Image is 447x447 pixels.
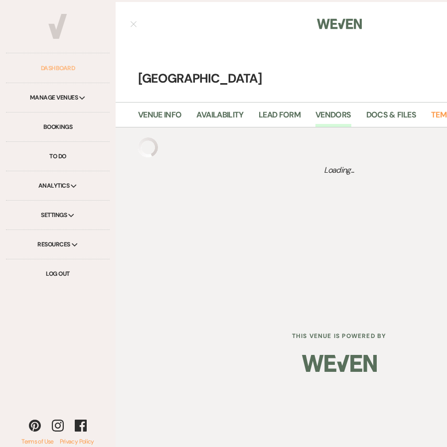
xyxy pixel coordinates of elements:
[21,438,53,446] a: Terms of Use
[6,259,110,288] a: Log Out
[6,112,110,142] a: Bookings
[196,109,243,127] a: Availability
[6,201,110,230] div: Settings
[315,109,351,127] a: Vendors
[6,83,110,112] div: Manage Venues
[317,13,362,34] img: Weven Logo
[6,142,110,171] a: To Do
[6,230,110,259] div: Resources
[259,109,300,127] a: Lead Form
[138,137,158,157] img: loading spinner
[6,54,110,83] a: Dashboard
[138,109,182,127] a: Venue Info
[54,438,94,446] a: Privacy Policy
[366,109,416,127] a: Docs & Files
[302,348,377,383] img: Weven Logo
[6,171,110,201] div: Analytics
